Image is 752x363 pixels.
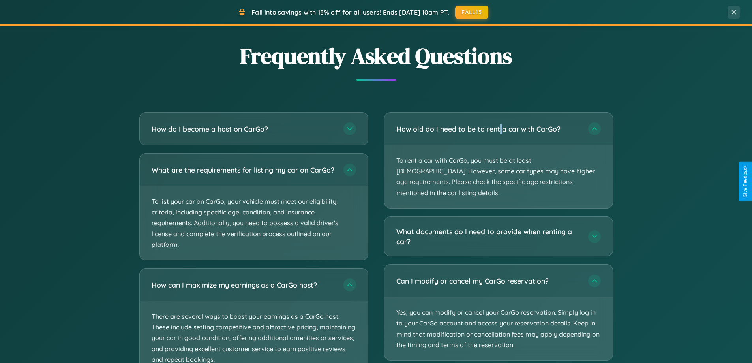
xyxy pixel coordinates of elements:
[384,145,613,208] p: To rent a car with CarGo, you must be at least [DEMOGRAPHIC_DATA]. However, some car types may ha...
[455,6,488,19] button: FALL15
[396,227,580,246] h3: What documents do I need to provide when renting a car?
[251,8,449,16] span: Fall into savings with 15% off for all users! Ends [DATE] 10am PT.
[152,165,336,175] h3: What are the requirements for listing my car on CarGo?
[139,41,613,71] h2: Frequently Asked Questions
[396,276,580,286] h3: Can I modify or cancel my CarGo reservation?
[152,124,336,134] h3: How do I become a host on CarGo?
[396,124,580,134] h3: How old do I need to be to rent a car with CarGo?
[152,280,336,290] h3: How can I maximize my earnings as a CarGo host?
[743,166,748,197] div: Give Feedback
[140,186,368,260] p: To list your car on CarGo, your vehicle must meet our eligibility criteria, including specific ag...
[384,297,613,360] p: Yes, you can modify or cancel your CarGo reservation. Simply log in to your CarGo account and acc...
